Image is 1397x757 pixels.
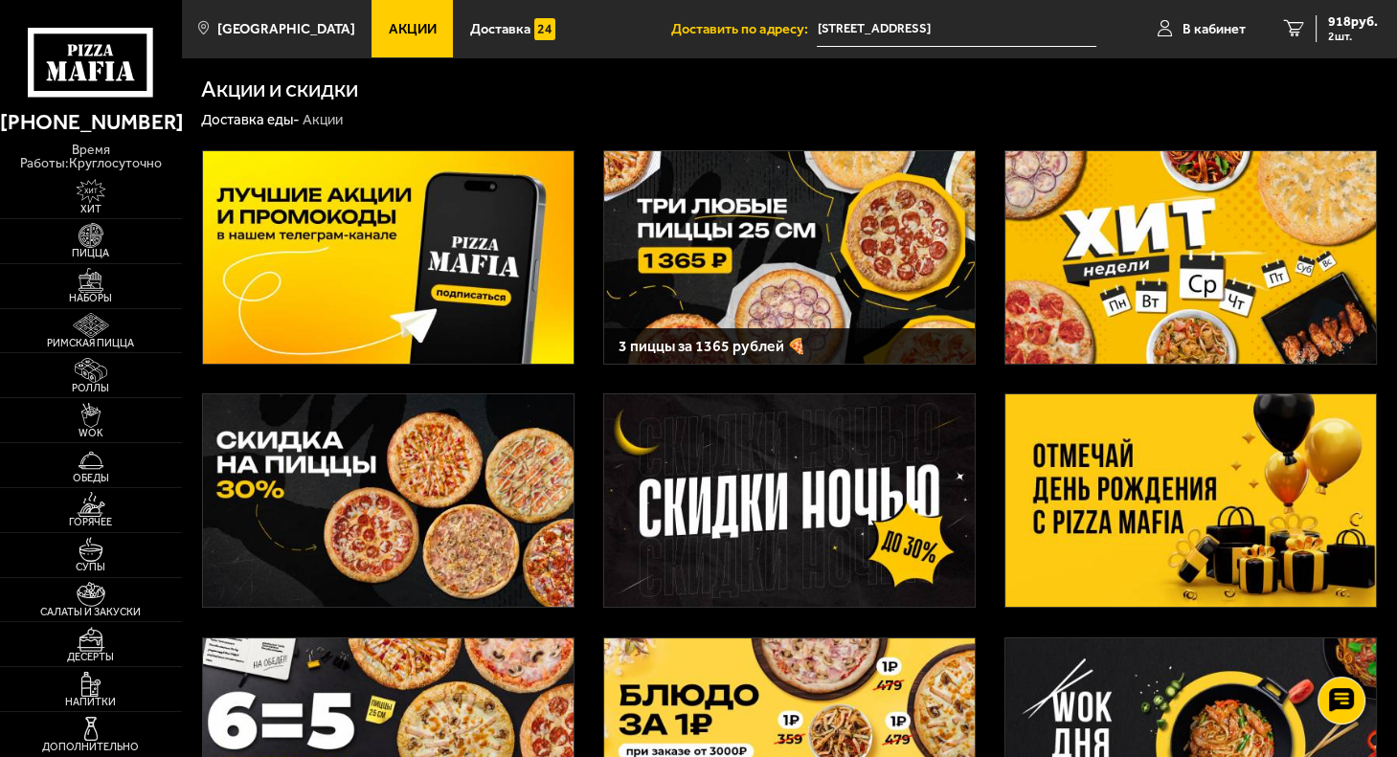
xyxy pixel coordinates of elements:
h3: 3 пиццы за 1365 рублей 🍕 [619,339,959,354]
input: Ваш адрес доставки [817,11,1096,47]
a: Доставка еды- [201,111,300,128]
span: В кабинет [1183,22,1246,36]
div: Акции [303,111,343,130]
span: Санкт-Петербург, Нейшлотский переулок, 5-7И [817,11,1096,47]
span: Доставка [470,22,530,36]
h1: Акции и скидки [201,78,358,100]
span: 918 руб. [1328,15,1378,29]
span: Акции [389,22,437,36]
span: Доставить по адресу: [671,22,817,36]
span: 2 шт. [1328,31,1378,42]
span: [GEOGRAPHIC_DATA] [217,22,355,36]
a: 3 пиццы за 1365 рублей 🍕 [603,150,976,365]
img: 15daf4d41897b9f0e9f617042186c801.svg [534,18,556,40]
